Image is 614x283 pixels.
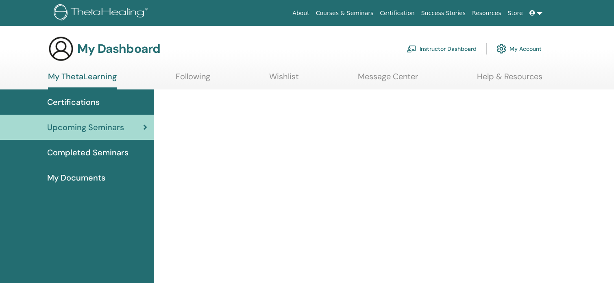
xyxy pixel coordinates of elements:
[47,121,124,133] span: Upcoming Seminars
[48,36,74,62] img: generic-user-icon.jpg
[407,45,416,52] img: chalkboard-teacher.svg
[269,72,299,87] a: Wishlist
[377,6,418,21] a: Certification
[418,6,469,21] a: Success Stories
[477,72,542,87] a: Help & Resources
[407,40,477,58] a: Instructor Dashboard
[469,6,505,21] a: Resources
[77,41,160,56] h3: My Dashboard
[47,146,128,159] span: Completed Seminars
[358,72,418,87] a: Message Center
[505,6,526,21] a: Store
[54,4,151,22] img: logo.png
[496,42,506,56] img: cog.svg
[176,72,210,87] a: Following
[48,72,117,89] a: My ThetaLearning
[47,172,105,184] span: My Documents
[47,96,100,108] span: Certifications
[289,6,312,21] a: About
[496,40,542,58] a: My Account
[313,6,377,21] a: Courses & Seminars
